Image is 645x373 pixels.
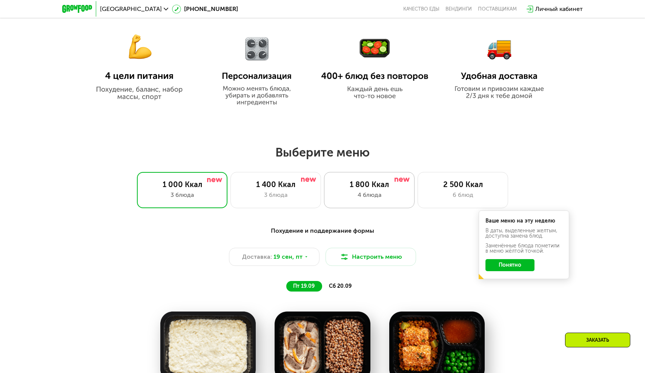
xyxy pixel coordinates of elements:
span: пт 19.09 [293,283,315,289]
div: 1 400 Ккал [238,180,313,189]
span: Доставка: [242,252,272,261]
div: Похудение и поддержание формы [99,226,546,236]
div: Личный кабинет [535,5,583,14]
div: 6 блюд [425,190,500,200]
div: 3 блюда [238,190,313,200]
div: поставщикам [478,6,517,12]
div: Заказать [565,333,630,347]
div: 3 блюда [145,190,220,200]
div: 1 800 Ккал [332,180,407,189]
button: Настроить меню [326,248,416,266]
button: Понятно [485,259,534,271]
div: 1 000 Ккал [145,180,220,189]
a: [PHONE_NUMBER] [172,5,238,14]
div: 2 500 Ккал [425,180,500,189]
span: [GEOGRAPHIC_DATA] [100,6,162,12]
a: Качество еды [403,6,439,12]
div: В даты, выделенные желтым, доступна замена блюд. [485,228,562,239]
span: 19 сен, пт [273,252,303,261]
div: 4 блюда [332,190,407,200]
div: Ваше меню на эту неделю [485,218,562,224]
h2: Выберите меню [24,145,621,160]
a: Вендинги [445,6,472,12]
span: сб 20.09 [329,283,352,289]
div: Заменённые блюда пометили в меню жёлтой точкой. [485,243,562,254]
